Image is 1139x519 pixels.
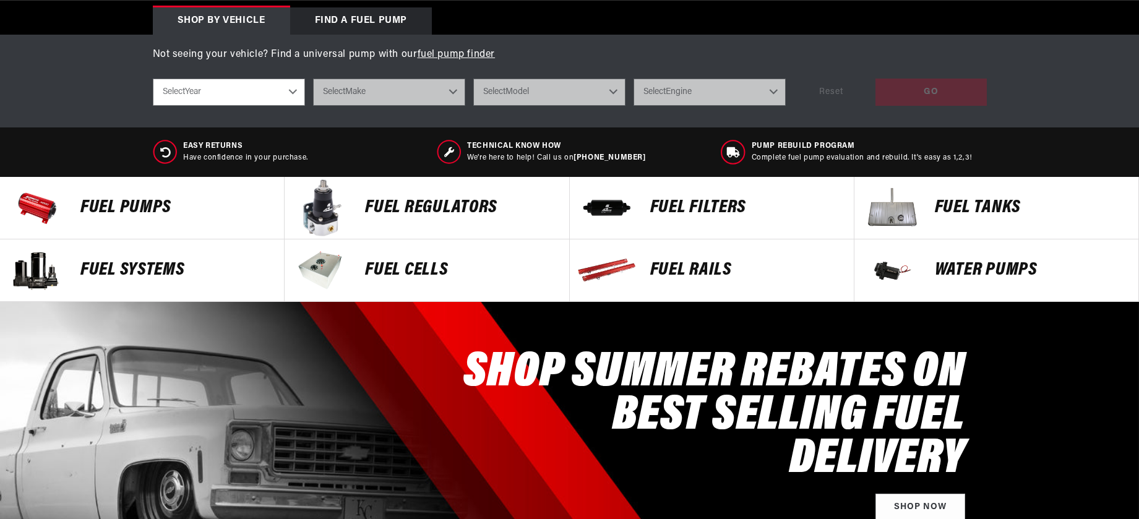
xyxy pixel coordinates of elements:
[6,177,68,239] img: Fuel Pumps
[291,177,353,239] img: FUEL REGULATORS
[861,239,922,301] img: Water Pumps
[153,79,305,106] select: Year
[935,199,1126,217] p: Fuel Tanks
[285,239,569,302] a: FUEL Cells FUEL Cells
[183,141,308,152] span: Easy Returns
[752,153,973,163] p: Complete fuel pump evaluation and rebuild. It's easy as 1,2,3!
[6,239,68,301] img: Fuel Systems
[570,239,854,302] a: FUEL Rails FUEL Rails
[634,79,786,106] select: Engine
[854,239,1139,302] a: Water Pumps Water Pumps
[365,261,556,280] p: FUEL Cells
[365,199,556,217] p: FUEL REGULATORS
[861,177,922,239] img: Fuel Tanks
[183,153,308,163] p: Have confidence in your purchase.
[290,7,432,35] div: Find a Fuel Pump
[650,261,841,280] p: FUEL Rails
[153,7,290,35] div: Shop by vehicle
[436,351,965,481] h2: SHOP SUMMER REBATES ON BEST SELLING FUEL DELIVERY
[313,79,465,106] select: Make
[467,141,645,152] span: Technical Know How
[935,261,1126,280] p: Water Pumps
[752,141,973,152] span: Pump Rebuild program
[576,239,638,301] img: FUEL Rails
[650,199,841,217] p: FUEL FILTERS
[574,154,645,161] a: [PHONE_NUMBER]
[570,177,854,239] a: FUEL FILTERS FUEL FILTERS
[467,153,645,163] p: We’re here to help! Call us on
[80,199,272,217] p: Fuel Pumps
[854,177,1139,239] a: Fuel Tanks Fuel Tanks
[291,239,353,301] img: FUEL Cells
[153,47,987,63] p: Not seeing your vehicle? Find a universal pump with our
[285,177,569,239] a: FUEL REGULATORS FUEL REGULATORS
[576,177,638,239] img: FUEL FILTERS
[473,79,625,106] select: Model
[418,49,496,59] a: fuel pump finder
[80,261,272,280] p: Fuel Systems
